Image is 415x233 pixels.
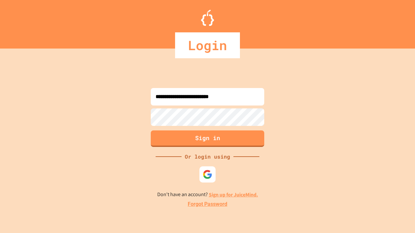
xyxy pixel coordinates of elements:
a: Sign up for JuiceMind. [209,191,258,198]
iframe: chat widget [388,207,409,227]
div: Or login using [182,153,233,161]
div: Login [175,32,240,58]
img: Logo.svg [201,10,214,26]
a: Forgot Password [188,200,227,208]
p: Don't have an account? [157,191,258,199]
button: Sign in [151,130,264,147]
iframe: chat widget [361,179,409,206]
img: google-icon.svg [203,170,212,179]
